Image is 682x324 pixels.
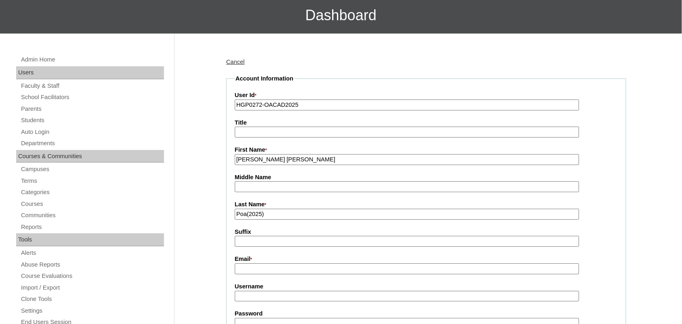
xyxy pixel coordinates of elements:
[20,306,164,316] a: Settings
[235,91,618,100] label: User Id
[20,271,164,281] a: Course Evaluations
[20,164,164,174] a: Campuses
[20,115,164,125] a: Students
[16,150,164,163] div: Courses & Communities
[16,66,164,79] div: Users
[226,59,245,65] a: Cancel
[20,92,164,102] a: School Facilitators
[20,55,164,65] a: Admin Home
[20,222,164,232] a: Reports
[235,173,618,182] label: Middle Name
[20,294,164,304] a: Clone Tools
[235,119,618,127] label: Title
[20,260,164,270] a: Abuse Reports
[235,200,618,209] label: Last Name
[20,187,164,197] a: Categories
[20,138,164,148] a: Departments
[235,255,618,264] label: Email
[235,228,618,236] label: Suffix
[20,283,164,293] a: Import / Export
[20,127,164,137] a: Auto Login
[235,74,294,83] legend: Account Information
[16,233,164,246] div: Tools
[20,210,164,220] a: Communities
[235,282,618,291] label: Username
[235,146,618,155] label: First Name
[20,248,164,258] a: Alerts
[20,199,164,209] a: Courses
[20,81,164,91] a: Faculty & Staff
[235,309,618,318] label: Password
[20,104,164,114] a: Parents
[20,176,164,186] a: Terms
